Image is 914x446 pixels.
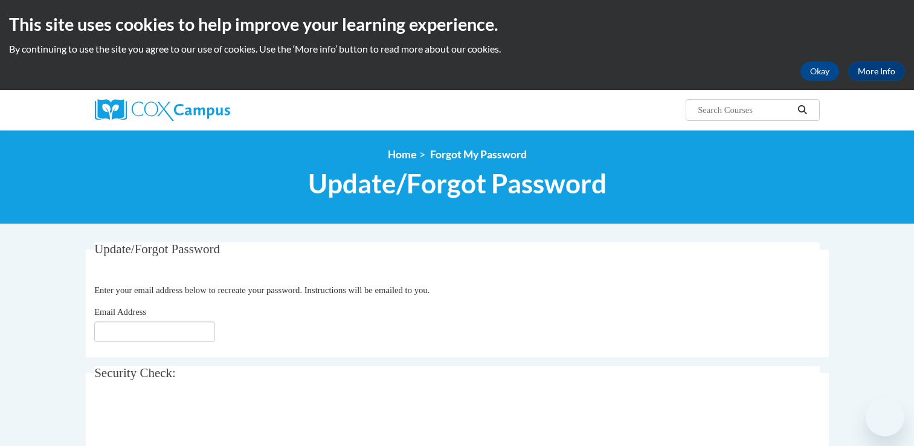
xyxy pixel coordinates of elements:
button: Search [793,103,811,117]
span: Forgot My Password [430,148,527,161]
p: By continuing to use the site you agree to our use of cookies. Use the ‘More info’ button to read... [9,42,905,56]
img: Cox Campus [95,99,230,121]
button: Okay [800,62,839,81]
span: Update/Forgot Password [94,242,220,256]
span: Enter your email address below to recreate your password. Instructions will be emailed to you. [94,285,430,295]
input: Email [94,322,215,342]
input: Search Courses [697,103,793,117]
h2: This site uses cookies to help improve your learning experience. [9,12,905,36]
span: Email Address [94,307,146,317]
iframe: Button to launch messaging window [866,398,904,436]
span: Update/Forgot Password [308,167,607,199]
a: More Info [848,62,905,81]
a: Cox Campus [95,99,324,121]
a: Home [388,148,416,161]
span: Security Check: [94,366,176,380]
